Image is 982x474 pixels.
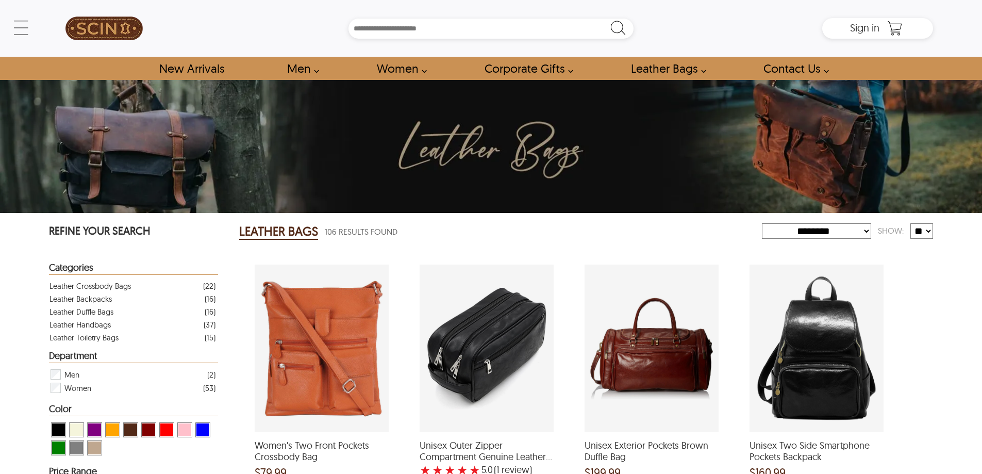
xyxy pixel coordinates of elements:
div: Heading Filter Leather Bags by Department [49,351,218,363]
span: Men [64,368,79,381]
div: View Beige Leather Bags [69,422,84,437]
a: Shop Leather Bags [619,57,712,80]
a: Shop Women Leather Jackets [365,57,432,80]
a: Filter Leather Duffle Bags [49,305,215,318]
div: Heading Filter Leather Bags by Color [49,404,218,416]
span: Sign in [850,21,879,34]
a: Filter Leather Backpacks [49,292,215,305]
h2: LEATHER BAGS [239,223,318,240]
span: Unisex Outer Zipper Compartment Genuine Leather Black Toiletry Bag [420,440,554,462]
div: Leather Duffle Bags [49,305,113,318]
a: shop men's leather jackets [275,57,325,80]
div: Filter Women Leather Bags [49,381,215,395]
a: Filter Leather Handbags [49,318,215,331]
span: Unisex Two Side Smartphone Pockets Backpack [750,440,884,462]
div: ( 53 ) [203,382,215,395]
img: SCIN [65,5,143,52]
div: View Maroon Leather Bags [141,422,156,437]
div: ( 37 ) [204,318,215,331]
div: View Orange Leather Bags [105,422,120,437]
a: Filter Leather Crossbody Bags [49,280,215,292]
span: Women's Two Front Pockets Crossbody Bag [255,440,389,462]
div: View Gold Leather Bags [87,440,102,455]
div: ( 16 ) [205,305,215,318]
div: Filter Men Leather Bags [49,368,215,381]
div: Leather Toiletry Bags [49,331,119,344]
div: Heading Filter Leather Bags by Categories [49,263,218,275]
div: ( 15 ) [205,331,215,344]
a: contact-us [752,57,835,80]
p: REFINE YOUR SEARCH [49,223,218,240]
div: View Purple Leather Bags [87,422,102,437]
div: ( 16 ) [205,292,215,305]
div: View Blue Leather Bags [195,422,210,437]
span: Women [64,381,91,395]
div: View Red Leather Bags [159,422,174,437]
span: 106 Results Found [325,225,397,238]
div: ( 22 ) [203,280,215,292]
a: Shopping Cart [885,21,905,36]
span: Unisex Exterior Pockets Brown Duffle Bag [585,440,719,462]
div: Leather Handbags [49,318,111,331]
a: SCIN [49,5,159,52]
div: Show: [871,222,910,240]
div: View Green Leather Bags [51,440,66,455]
div: ( 2 ) [207,368,215,381]
div: View Pink Leather Bags [177,422,192,437]
div: View Grey Leather Bags [69,440,84,455]
a: Shop New Arrivals [147,57,236,80]
a: Shop Leather Corporate Gifts [473,57,579,80]
div: Leather Bags 106 Results Found [239,221,762,242]
div: Leather Backpacks [49,292,112,305]
div: View Brown ( Brand Color ) Leather Bags [123,422,138,437]
div: View Black Leather Bags [51,422,66,437]
a: Filter Leather Toiletry Bags [49,331,215,344]
a: Sign in [850,25,879,33]
div: Leather Crossbody Bags [49,280,131,292]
